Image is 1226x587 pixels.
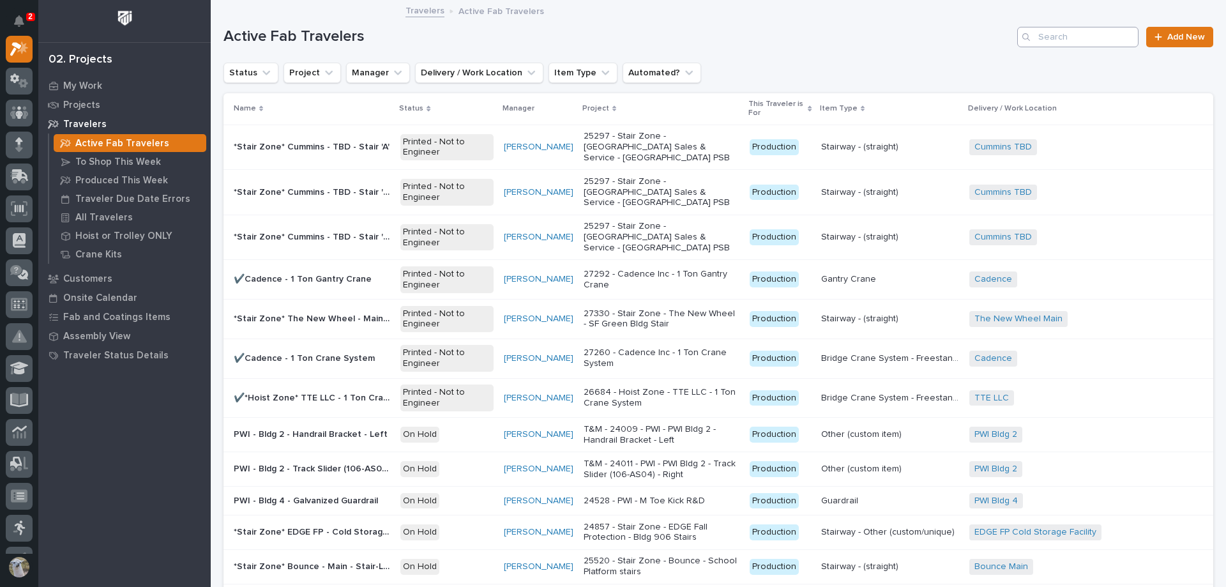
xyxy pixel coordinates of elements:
div: Production [750,311,799,327]
button: Automated? [623,63,701,83]
a: [PERSON_NAME] [504,393,573,404]
button: users-avatar [6,554,33,581]
p: Bridge Crane System - Freestanding Ultralite [821,390,962,404]
p: Bridge Crane System - Freestanding Ultralite [821,351,962,364]
p: *Stair Zone* EDGE FP - Cold Storage Facility - Stair & Ship Ladder [234,524,393,538]
p: Active Fab Travelers [75,138,169,149]
a: [PERSON_NAME] [504,274,573,285]
tr: PWI - Bldg 4 - Galvanized GuardrailPWI - Bldg 4 - Galvanized Guardrail On Hold[PERSON_NAME] 24528... [223,487,1213,515]
p: Gantry Crane [821,271,879,285]
a: To Shop This Week [49,153,211,171]
p: *Stair Zone* Cummins - TBD - Stair 'B' [234,185,393,198]
a: Projects [38,95,211,114]
a: Produced This Week [49,171,211,189]
tr: PWI - Bldg 2 - Handrail Bracket - LeftPWI - Bldg 2 - Handrail Bracket - Left On Hold[PERSON_NAME]... [223,418,1213,452]
p: 24857 - Stair Zone - EDGE Fall Protection - Bldg 906 Stairs [584,522,739,544]
p: 25297 - Stair Zone - [GEOGRAPHIC_DATA] Sales & Service - [GEOGRAPHIC_DATA] PSB [584,221,739,253]
p: Traveler Status Details [63,350,169,362]
p: 2 [28,12,33,21]
a: Active Fab Travelers [49,134,211,152]
button: Project [284,63,341,83]
p: 25520 - Stair Zone - Bounce - School Platform stairs [584,556,739,577]
input: Search [1017,27,1139,47]
div: Production [750,461,799,477]
p: Stairway - (straight) [821,139,901,153]
p: Status [399,102,423,116]
p: Traveler Due Date Errors [75,194,190,205]
p: Guardrail [821,493,861,507]
p: 27292 - Cadence Inc - 1 Ton Gantry Crane [584,269,739,291]
a: Crane Kits [49,245,211,263]
a: PWI Bldg 2 [974,429,1017,440]
p: Hoist or Trolley ONLY [75,231,172,242]
a: Bounce Main [974,561,1028,572]
p: Stairway - (straight) [821,311,901,324]
button: Notifications [6,8,33,34]
p: Other (custom item) [821,427,904,440]
a: Assembly View [38,326,211,346]
a: My Work [38,76,211,95]
a: [PERSON_NAME] [504,429,573,440]
div: 02. Projects [49,53,112,67]
div: Printed - Not to Engineer [400,179,494,206]
a: Hoist or Trolley ONLY [49,227,211,245]
p: ✔️Cadence - 1 Ton Crane System [234,351,377,364]
a: Traveler Status Details [38,346,211,365]
p: Fab and Coatings Items [63,312,170,323]
p: This Traveler is For [748,97,805,121]
div: Production [750,351,799,367]
p: 25297 - Stair Zone - [GEOGRAPHIC_DATA] Sales & Service - [GEOGRAPHIC_DATA] PSB [584,176,739,208]
a: TTE LLC [974,393,1009,404]
p: Project [582,102,609,116]
a: [PERSON_NAME] [504,464,573,475]
div: On Hold [400,559,439,575]
p: ✔️Cadence - 1 Ton Gantry Crane [234,271,374,285]
a: Cadence [974,274,1012,285]
p: ✔️*Hoist Zone* TTE LLC - 1 Ton Crane System [234,390,393,404]
div: Printed - Not to Engineer [400,266,494,293]
div: Production [750,390,799,406]
div: Printed - Not to Engineer [400,224,494,251]
a: [PERSON_NAME] [504,142,573,153]
p: PWI - Bldg 2 - Handrail Bracket - Left [234,427,390,440]
p: 27260 - Cadence Inc - 1 Ton Crane System [584,347,739,369]
a: Cadence [974,353,1012,364]
tr: ✔️Cadence - 1 Ton Crane System✔️Cadence - 1 Ton Crane System Printed - Not to Engineer[PERSON_NAM... [223,339,1213,378]
a: PWI Bldg 4 [974,496,1018,507]
p: *Stair Zone* Bounce - Main - Stair-Left [234,559,393,572]
p: T&M - 24011 - PWI - PWI Bldg 2 - Track Slider (106-AS04) - Right [584,459,739,480]
p: Delivery / Work Location [968,102,1057,116]
p: Produced This Week [75,175,168,187]
p: Assembly View [63,331,130,342]
p: Onsite Calendar [63,293,137,304]
p: Manager [503,102,534,116]
a: Onsite Calendar [38,288,211,307]
div: Notifications2 [16,15,33,36]
div: Production [750,185,799,201]
a: [PERSON_NAME] [504,187,573,198]
tr: *Stair Zone* The New Wheel - Main - [GEOGRAPHIC_DATA]*Stair Zone* The New Wheel - Main - [GEOGRAP... [223,300,1213,339]
p: 24528 - PWI - M Toe Kick R&D [584,496,739,507]
div: Production [750,271,799,287]
button: Delivery / Work Location [415,63,543,83]
a: [PERSON_NAME] [504,314,573,324]
div: Printed - Not to Engineer [400,134,494,161]
button: Item Type [549,63,617,83]
p: Customers [63,273,112,285]
div: Production [750,427,799,443]
a: [PERSON_NAME] [504,353,573,364]
a: Travelers [38,114,211,133]
a: PWI Bldg 2 [974,464,1017,475]
div: Production [750,229,799,245]
button: Manager [346,63,410,83]
p: Travelers [63,119,107,130]
button: Status [223,63,278,83]
div: Printed - Not to Engineer [400,345,494,372]
div: On Hold [400,493,439,509]
p: Stairway - (straight) [821,185,901,198]
p: Item Type [820,102,858,116]
div: On Hold [400,461,439,477]
div: Production [750,139,799,155]
a: [PERSON_NAME] [504,496,573,507]
a: Cummins TBD [974,232,1032,243]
